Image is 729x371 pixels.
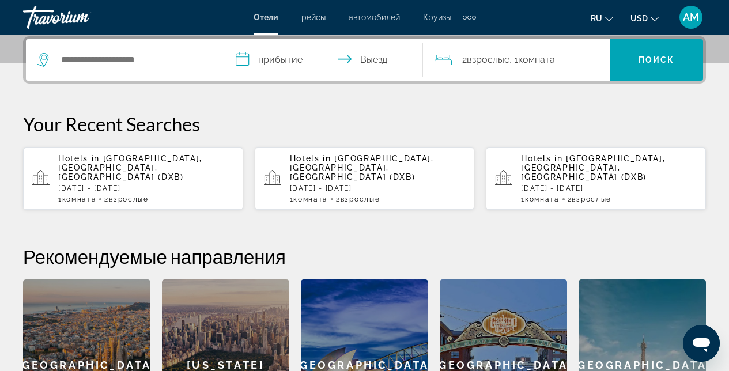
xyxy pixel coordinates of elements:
span: 2 [104,195,148,203]
span: USD [630,14,648,23]
span: 2 [462,52,509,68]
button: Hotels in [GEOGRAPHIC_DATA], [GEOGRAPHIC_DATA], [GEOGRAPHIC_DATA] (DXB)[DATE] - [DATE]1Комната2Вз... [23,147,243,210]
span: AM [683,12,699,23]
iframe: Кнопка запуска окна обмена сообщениями [683,325,720,362]
button: Check in and out dates [224,39,422,81]
span: , 1 [509,52,555,68]
span: 1 [521,195,559,203]
a: Travorium [23,2,138,32]
button: Поиск [610,39,703,81]
span: Взрослые [572,195,611,203]
span: ru [591,14,602,23]
span: 2 [336,195,380,203]
span: 1 [290,195,328,203]
p: [DATE] - [DATE] [521,184,697,192]
button: Hotels in [GEOGRAPHIC_DATA], [GEOGRAPHIC_DATA], [GEOGRAPHIC_DATA] (DXB)[DATE] - [DATE]1Комната2Вз... [255,147,475,210]
span: Hotels in [58,154,100,163]
span: [GEOGRAPHIC_DATA], [GEOGRAPHIC_DATA], [GEOGRAPHIC_DATA] (DXB) [290,154,434,181]
div: Search widget [26,39,703,81]
span: 1 [58,195,96,203]
a: Круизы [423,13,451,22]
span: Hotels in [290,154,331,163]
span: Комната [62,195,97,203]
a: рейсы [301,13,326,22]
span: Взрослые [341,195,380,203]
a: автомобилей [349,13,400,22]
a: Отели [254,13,278,22]
span: Комната [518,54,555,65]
button: User Menu [676,5,706,29]
span: Комната [525,195,560,203]
button: Change currency [630,10,659,26]
p: Your Recent Searches [23,112,706,135]
span: Взрослые [467,54,509,65]
span: 2 [568,195,611,203]
h2: Рекомендуемые направления [23,245,706,268]
span: [GEOGRAPHIC_DATA], [GEOGRAPHIC_DATA], [GEOGRAPHIC_DATA] (DXB) [58,154,202,181]
span: Hotels in [521,154,562,163]
button: Hotels in [GEOGRAPHIC_DATA], [GEOGRAPHIC_DATA], [GEOGRAPHIC_DATA] (DXB)[DATE] - [DATE]1Комната2Вз... [486,147,706,210]
button: Change language [591,10,613,26]
p: [DATE] - [DATE] [290,184,466,192]
p: [DATE] - [DATE] [58,184,234,192]
span: Комната [293,195,328,203]
span: Взрослые [109,195,148,203]
button: Travelers: 2 adults, 0 children [423,39,610,81]
span: Поиск [639,55,675,65]
button: Extra navigation items [463,8,476,26]
span: [GEOGRAPHIC_DATA], [GEOGRAPHIC_DATA], [GEOGRAPHIC_DATA] (DXB) [521,154,665,181]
